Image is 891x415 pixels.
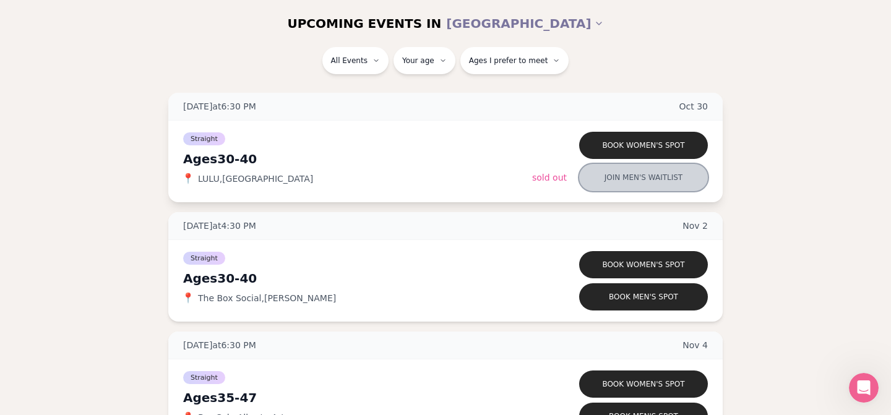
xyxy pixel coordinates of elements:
button: Book women's spot [579,251,708,278]
span: [DATE] at 6:30 PM [183,100,256,113]
div: Ages 30-40 [183,270,532,287]
span: 📍 [183,174,193,184]
span: Straight [183,132,225,145]
div: Ages 30-40 [183,150,532,168]
button: Ages I prefer to meet [460,47,569,74]
span: Sold Out [532,173,567,182]
button: [GEOGRAPHIC_DATA] [446,10,603,37]
button: All Events [322,47,389,74]
span: The Box Social , [PERSON_NAME] [198,292,336,304]
button: Book men's spot [579,283,708,310]
button: Join men's waitlist [579,164,708,191]
button: Book women's spot [579,132,708,159]
span: [DATE] at 6:30 PM [183,339,256,351]
span: UPCOMING EVENTS IN [287,15,441,32]
span: Nov 4 [682,339,708,351]
span: All Events [331,56,368,66]
span: Oct 30 [679,100,708,113]
span: [DATE] at 4:30 PM [183,220,256,232]
iframe: Intercom live chat [849,373,879,403]
span: Nov 2 [682,220,708,232]
div: Ages 35-47 [183,389,532,406]
span: Straight [183,371,225,384]
button: Your age [394,47,455,74]
span: Your age [402,56,434,66]
span: Ages I prefer to meet [469,56,548,66]
button: Book women's spot [579,370,708,398]
span: Straight [183,252,225,265]
span: LULU , [GEOGRAPHIC_DATA] [198,173,313,185]
span: 📍 [183,293,193,303]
